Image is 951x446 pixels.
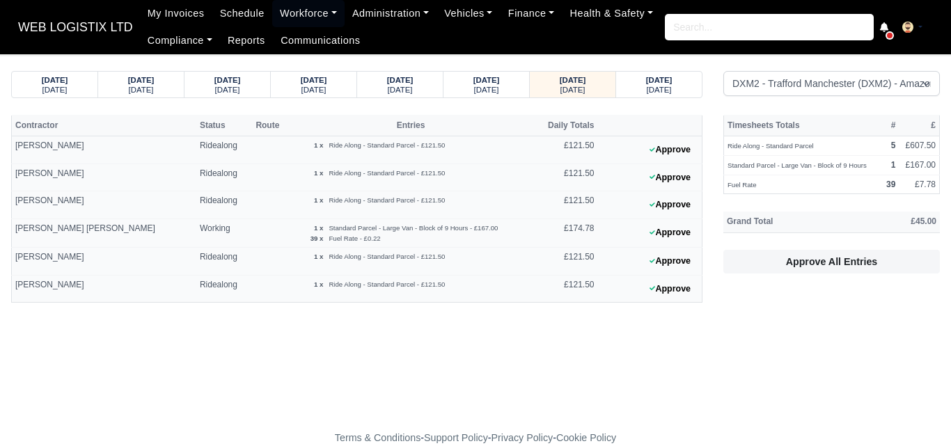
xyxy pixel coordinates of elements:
[329,196,445,204] small: Ride Along - Standard Parcel - £121.50
[728,142,814,150] small: Ride Along - Standard Parcel
[723,250,940,273] button: Approve All Entries
[252,115,290,136] th: Route
[642,279,698,299] button: Approve
[899,136,939,156] td: £607.50
[196,275,252,303] td: Ridealong
[11,13,140,41] span: WEB LOGISTIX LTD
[196,191,252,219] td: Ridealong
[665,14,874,40] input: Search...
[215,86,240,94] small: [DATE]
[891,141,896,150] strong: 5
[12,275,196,303] td: [PERSON_NAME]
[329,253,445,260] small: Ride Along - Standard Parcel - £121.50
[196,164,252,191] td: Ridealong
[424,432,488,443] a: Support Policy
[311,234,324,242] strong: 39 x
[42,86,68,94] small: [DATE]
[899,155,939,175] td: £167.00
[329,280,445,288] small: Ride Along - Standard Parcel - £121.50
[214,76,241,84] strong: [DATE]
[530,115,597,136] th: Daily Totals
[140,27,220,54] a: Compliance
[492,432,553,443] a: Privacy Policy
[196,248,252,276] td: Ridealong
[301,76,327,84] strong: [DATE]
[11,14,140,41] a: WEB LOGISTIX LTD
[79,430,872,446] div: - - -
[560,76,586,84] strong: [DATE]
[642,140,698,160] button: Approve
[314,253,323,260] strong: 1 x
[329,234,380,242] small: Fuel Rate - £0.22
[314,196,323,204] strong: 1 x
[723,212,858,232] th: Grand Total
[314,224,323,232] strong: 1 x
[642,251,698,271] button: Approve
[329,224,498,232] small: Standard Parcel - Large Van - Block of 9 Hours - £167.00
[556,432,616,443] a: Cookie Policy
[530,248,597,276] td: £121.50
[881,379,951,446] iframe: Chat Widget
[314,280,323,288] strong: 1 x
[128,76,155,84] strong: [DATE]
[647,86,672,94] small: [DATE]
[129,86,154,94] small: [DATE]
[314,169,323,177] strong: 1 x
[12,115,196,136] th: Contractor
[646,76,673,84] strong: [DATE]
[220,27,273,54] a: Reports
[530,219,597,248] td: £174.78
[530,191,597,219] td: £121.50
[12,164,196,191] td: [PERSON_NAME]
[273,27,368,54] a: Communications
[858,212,940,232] th: £45.00
[642,223,698,243] button: Approve
[530,136,597,164] td: £121.50
[560,86,585,94] small: [DATE]
[291,115,531,136] th: Entries
[728,161,867,169] small: Standard Parcel - Large Van - Block of 9 Hours
[12,191,196,219] td: [PERSON_NAME]
[899,115,939,136] th: £
[329,169,445,177] small: Ride Along - Standard Parcel - £121.50
[728,181,757,189] small: Fuel Rate
[42,76,68,84] strong: [DATE]
[642,195,698,215] button: Approve
[642,168,698,188] button: Approve
[530,275,597,303] td: £121.50
[196,136,252,164] td: Ridealong
[196,115,252,136] th: Status
[388,86,413,94] small: [DATE]
[881,115,899,136] th: #
[12,219,196,248] td: [PERSON_NAME] [PERSON_NAME]
[335,432,421,443] a: Terms & Conditions
[12,248,196,276] td: [PERSON_NAME]
[387,76,414,84] strong: [DATE]
[314,141,323,149] strong: 1 x
[12,136,196,164] td: [PERSON_NAME]
[196,219,252,248] td: Working
[724,115,882,136] th: Timesheets Totals
[530,164,597,191] td: £121.50
[891,160,896,170] strong: 1
[329,141,445,149] small: Ride Along - Standard Parcel - £121.50
[301,86,327,94] small: [DATE]
[899,175,939,194] td: £7.78
[473,76,500,84] strong: [DATE]
[886,180,895,189] strong: 39
[474,86,499,94] small: [DATE]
